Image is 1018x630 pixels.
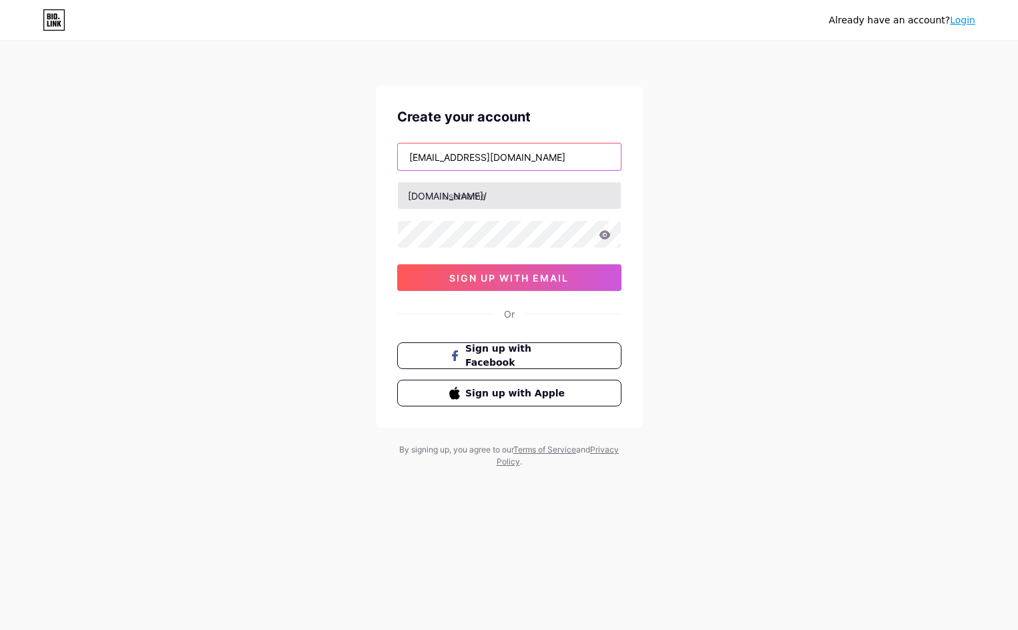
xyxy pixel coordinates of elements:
[397,107,621,127] div: Create your account
[398,143,621,170] input: Email
[397,342,621,369] button: Sign up with Facebook
[397,264,621,291] button: sign up with email
[465,342,569,370] span: Sign up with Facebook
[396,444,623,468] div: By signing up, you agree to our and .
[829,13,975,27] div: Already have an account?
[408,189,487,203] div: [DOMAIN_NAME]/
[397,380,621,406] button: Sign up with Apple
[950,15,975,25] a: Login
[513,444,576,454] a: Terms of Service
[449,272,569,284] span: sign up with email
[465,386,569,400] span: Sign up with Apple
[504,307,515,321] div: Or
[398,182,621,209] input: username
